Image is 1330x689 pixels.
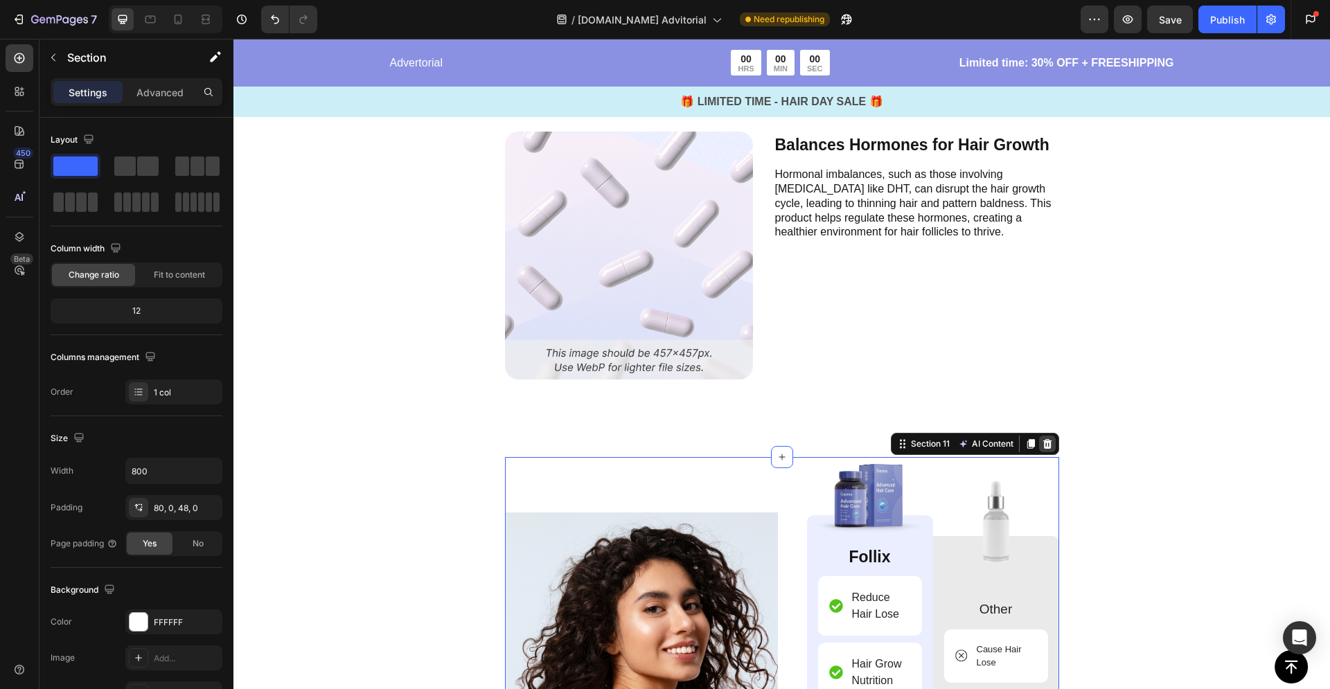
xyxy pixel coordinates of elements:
span: Yes [143,537,157,550]
button: AI Content [722,397,783,413]
div: Image [51,652,75,664]
div: Undo/Redo [261,6,317,33]
input: Auto [126,458,222,483]
p: Hormonal imbalances, such as those involving [MEDICAL_DATA] like DHT, can disrupt the hair growth... [542,129,824,201]
div: 1 col [154,386,219,399]
span: Change ratio [69,269,119,281]
div: Columns management [51,348,159,367]
div: Padding [51,501,82,514]
div: 450 [13,147,33,159]
p: Settings [69,85,107,100]
img: gempages_581709755282621288-e086af5f-1f53-468d-b50e-0aef49049555.png [711,431,815,535]
p: Reduce Hair Lose [619,551,675,584]
span: [DOMAIN_NAME] Advitorial [578,12,707,27]
div: Layout [51,131,97,150]
p: Follix [586,508,687,529]
span: Save [1159,14,1182,26]
div: Size [51,429,87,448]
p: Balances Hormones for Hair Growth [542,94,824,118]
div: Column width [51,240,124,258]
div: Order [51,386,73,398]
div: Add... [154,652,219,665]
div: Beta [10,253,33,265]
img: gempages_581709755282621288-3e8cfcff-a2bc-456e-8da7-d1078e3a332e.png [272,93,520,341]
span: / [571,12,575,27]
div: Background [51,581,118,600]
div: Color [51,616,72,628]
p: Other [712,561,813,581]
p: 7 [91,11,97,28]
div: Open Intercom Messenger [1283,621,1316,654]
div: Width [51,465,73,477]
button: 7 [6,6,103,33]
span: No [193,537,204,550]
div: Section 11 [675,399,719,411]
p: Cause Hair Lose [743,604,801,631]
iframe: Design area [233,39,1330,689]
div: Publish [1210,12,1245,27]
div: 80, 0, 48, 0 [154,502,219,514]
button: Save [1147,6,1193,33]
div: Page padding [51,537,118,550]
img: gempages_581709755282621288-8d2c4e32-d1d7-4608-873d-1705b61da870.png [585,403,689,507]
p: Section [67,49,181,66]
div: FFFFFF [154,616,219,629]
span: Need republishing [754,13,824,26]
span: Fit to content [154,269,205,281]
div: 12 [53,301,220,321]
button: Publish [1198,6,1257,33]
p: Advanced [136,85,184,100]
